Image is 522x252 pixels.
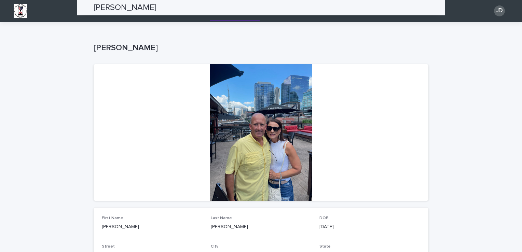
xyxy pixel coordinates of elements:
span: First Name [102,216,123,220]
span: City [211,244,218,249]
p: [DATE] [319,223,420,230]
span: Street [102,244,115,249]
p: [PERSON_NAME] [102,223,203,230]
span: Last Name [211,216,232,220]
img: BsxibNoaTPe9uU9VL587 [14,4,27,18]
p: [PERSON_NAME] [211,223,312,230]
span: State [319,244,331,249]
div: JD [494,5,505,16]
span: DOB [319,216,329,220]
p: [PERSON_NAME] [94,43,426,53]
